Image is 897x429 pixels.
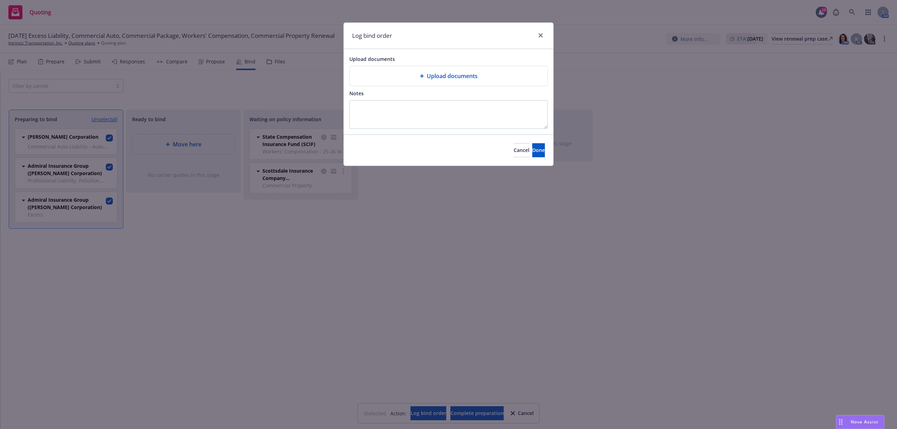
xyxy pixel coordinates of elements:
[427,72,478,80] span: Upload documents
[532,143,545,157] button: Done
[514,143,529,157] button: Cancel
[536,31,545,40] a: close
[851,419,878,425] span: Nova Assist
[349,66,548,86] div: Upload documents
[836,415,884,429] button: Nova Assist
[514,147,529,153] span: Cancel
[836,415,845,429] div: Drag to move
[349,90,364,97] span: Notes
[532,147,545,153] span: Done
[352,31,392,40] h1: Log bind order
[349,56,395,62] span: Upload documents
